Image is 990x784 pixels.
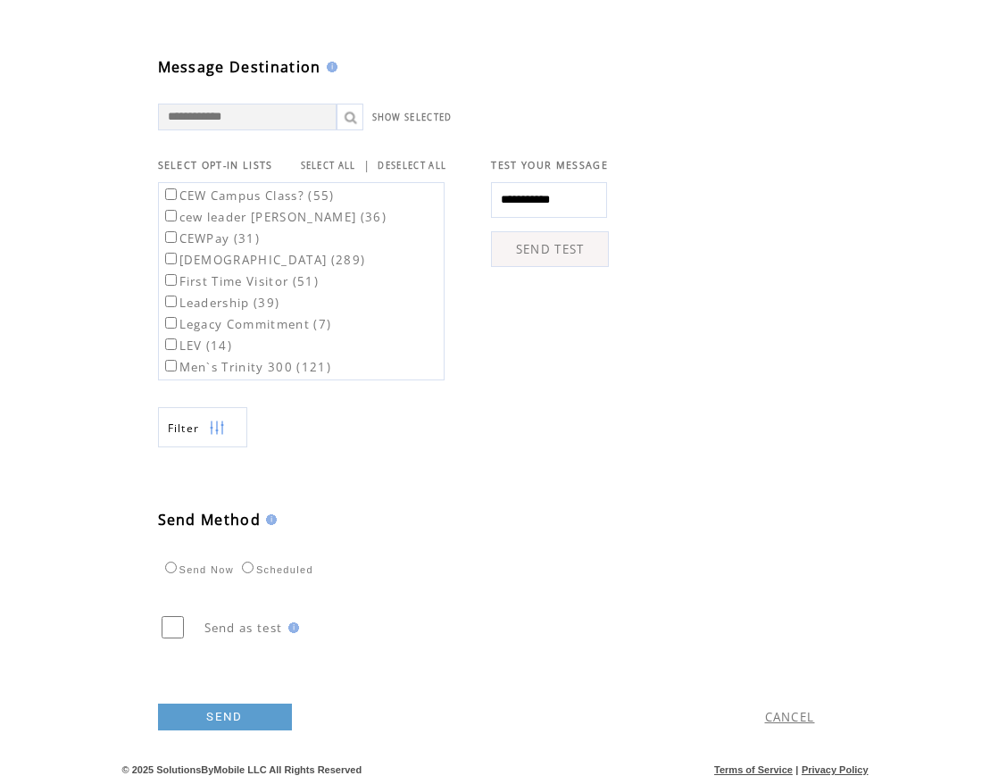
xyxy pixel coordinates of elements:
[714,764,793,775] a: Terms of Service
[261,514,277,525] img: help.gif
[165,210,177,221] input: cew leader [PERSON_NAME] (36)
[378,160,446,171] a: DESELECT ALL
[765,709,815,725] a: CANCEL
[165,274,177,286] input: First Time Visitor (51)
[209,408,225,448] img: filters.png
[165,231,177,243] input: CEWPay (31)
[162,230,261,246] label: CEWPay (31)
[491,159,608,171] span: TEST YOUR MESSAGE
[158,510,262,530] span: Send Method
[491,231,609,267] a: SEND TEST
[165,562,177,573] input: Send Now
[165,188,177,200] input: CEW Campus Class? (55)
[165,360,177,371] input: Men`s Trinity 300 (121)
[802,764,869,775] a: Privacy Policy
[158,407,247,447] a: Filter
[795,764,798,775] span: |
[165,296,177,307] input: Leadership (39)
[158,704,292,730] a: SEND
[162,316,332,332] label: Legacy Commitment (7)
[158,57,321,77] span: Message Destination
[168,421,200,436] span: Show filters
[158,159,273,171] span: SELECT OPT-IN LISTS
[162,295,280,311] label: Leadership (39)
[162,359,332,375] label: Men`s Trinity 300 (121)
[237,564,313,575] label: Scheduled
[165,253,177,264] input: [DEMOGRAPHIC_DATA] (289)
[122,764,362,775] span: © 2025 SolutionsByMobile LLC All Rights Reserved
[321,62,337,72] img: help.gif
[161,564,234,575] label: Send Now
[162,188,335,204] label: CEW Campus Class? (55)
[165,317,177,329] input: Legacy Commitment (7)
[162,252,366,268] label: [DEMOGRAPHIC_DATA] (289)
[162,338,233,354] label: LEV (14)
[162,209,387,225] label: cew leader [PERSON_NAME] (36)
[162,273,320,289] label: First Time Visitor (51)
[283,622,299,633] img: help.gif
[372,112,453,123] a: SHOW SELECTED
[363,157,370,173] span: |
[165,338,177,350] input: LEV (14)
[301,160,356,171] a: SELECT ALL
[204,620,283,636] span: Send as test
[242,562,254,573] input: Scheduled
